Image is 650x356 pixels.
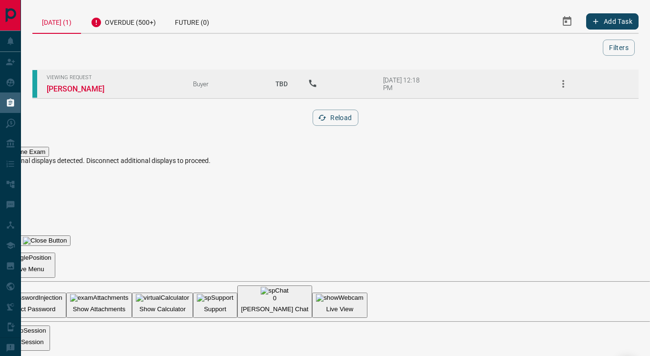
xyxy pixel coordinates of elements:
img: stopSession [4,327,46,335]
button: Filters [603,40,635,56]
p: [PERSON_NAME] Chat [241,305,308,313]
span: Viewing Request [47,74,179,81]
img: virtualCalculator [136,294,189,302]
p: Move Menu [4,265,51,273]
p: Live View [316,305,363,313]
button: Live View [312,293,367,318]
div: Overdue (500+) [81,10,165,33]
a: [PERSON_NAME] [47,84,118,93]
div: condos.ca [32,70,37,98]
div: 0 [241,295,308,302]
button: Select Date Range [556,10,579,33]
img: showWebcam [316,294,363,302]
p: Show Attachments [70,305,129,313]
img: spSupport [197,294,234,302]
button: Support [193,293,237,318]
img: togglePosition [4,254,51,262]
p: Show Calculator [136,305,189,313]
img: spChat [261,287,288,295]
div: Buyer [193,80,255,88]
p: Support [197,305,234,313]
p: Inject Password [4,305,62,313]
p: Stop Session [4,338,46,346]
div: [DATE] 12:18 PM [383,76,424,92]
button: Show Attachments [66,293,132,318]
button: spChat0[PERSON_NAME] Chat [237,285,312,318]
img: examAttachments [70,294,129,302]
img: passwordInjection [4,294,62,302]
div: Future (0) [165,10,219,33]
button: Reload [313,110,358,126]
div: [DATE] (1) [32,10,81,34]
button: Add Task [586,13,639,30]
button: Show Calculator [132,293,193,318]
img: Close Button [23,237,67,244]
p: TBD [270,71,294,97]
